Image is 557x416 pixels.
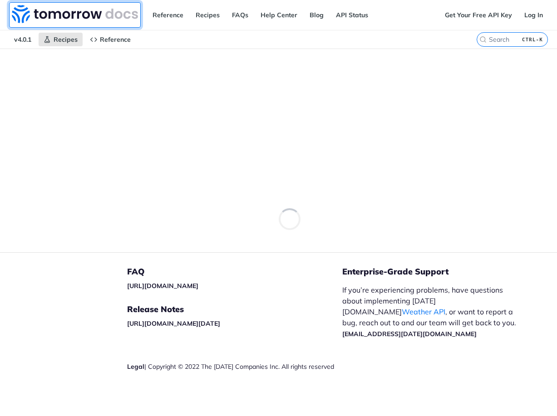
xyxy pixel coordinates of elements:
[331,8,373,22] a: API Status
[479,36,487,43] svg: Search
[148,8,188,22] a: Reference
[127,362,342,371] div: | Copyright © 2022 The [DATE] Companies Inc. All rights reserved
[440,8,517,22] a: Get Your Free API Key
[127,282,198,290] a: [URL][DOMAIN_NAME]
[127,266,342,277] h5: FAQ
[39,33,83,46] a: Recipes
[100,35,131,44] span: Reference
[227,8,253,22] a: FAQs
[9,33,36,46] span: v4.0.1
[342,284,521,339] p: If you’re experiencing problems, have questions about implementing [DATE][DOMAIN_NAME] , or want ...
[519,8,548,22] a: Log In
[342,330,477,338] a: [EMAIL_ADDRESS][DATE][DOMAIN_NAME]
[12,5,138,23] img: Tomorrow.io Weather API Docs
[402,307,445,316] a: Weather API
[127,362,144,371] a: Legal
[54,35,78,44] span: Recipes
[85,33,136,46] a: Reference
[256,8,302,22] a: Help Center
[127,304,342,315] h5: Release Notes
[127,319,220,328] a: [URL][DOMAIN_NAME][DATE]
[520,35,545,44] kbd: CTRL-K
[305,8,329,22] a: Blog
[342,266,536,277] h5: Enterprise-Grade Support
[191,8,225,22] a: Recipes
